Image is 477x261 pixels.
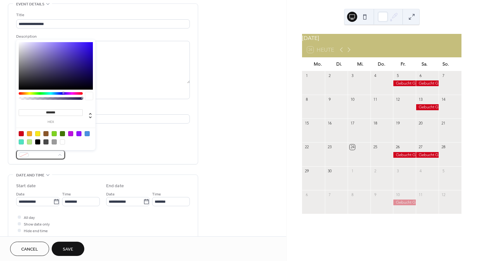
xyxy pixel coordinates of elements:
div: 30 [327,168,332,174]
span: Hide end time [24,228,48,234]
div: 15 [304,121,310,126]
div: 3 [350,73,355,78]
div: 8 [304,97,310,102]
div: #FFFFFF [60,139,65,144]
div: Gebucht Ganztags [393,152,416,158]
button: Save [52,242,84,256]
div: End date [106,183,124,189]
span: Show date only [24,221,50,228]
div: Location [16,107,189,113]
div: 9 [372,192,378,197]
span: Date [106,191,115,198]
span: Date and time [16,172,44,179]
div: 4 [372,73,378,78]
div: #4A4A4A [43,139,48,144]
div: 1 [350,168,355,174]
div: 21 [441,121,446,126]
div: 19 [395,121,401,126]
div: Gebucht Ganztags [416,104,439,110]
span: All day [24,214,35,221]
button: Cancel [10,242,49,256]
span: Cancel [21,246,38,253]
div: Sa. [414,58,435,71]
div: Gebucht Ganztags [393,200,416,205]
label: hex [19,120,83,124]
div: #9B9B9B [52,139,57,144]
div: 2 [372,168,378,174]
div: 18 [372,121,378,126]
span: Time [62,191,71,198]
span: Date [16,191,25,198]
div: #B8E986 [27,139,32,144]
div: 6 [418,73,423,78]
div: 7 [441,73,446,78]
div: Mo. [307,58,328,71]
div: 25 [372,144,378,150]
div: 2 [327,73,332,78]
div: #50E3C2 [19,139,24,144]
div: Mi. [350,58,371,71]
div: 26 [395,144,401,150]
div: 1 [304,73,310,78]
div: 28 [441,144,446,150]
div: 22 [304,144,310,150]
div: 12 [441,192,446,197]
div: 8 [350,192,355,197]
div: 12 [395,97,401,102]
div: #4A90E2 [85,131,90,136]
div: 17 [350,121,355,126]
div: 3 [395,168,401,174]
span: Event details [16,1,44,8]
div: 13 [418,97,423,102]
div: 27 [418,144,423,150]
div: 20 [418,121,423,126]
div: #7ED321 [52,131,57,136]
div: 24 [350,144,355,150]
div: Title [16,12,189,18]
div: 23 [327,144,332,150]
div: 6 [304,192,310,197]
div: 29 [304,168,310,174]
div: 16 [327,121,332,126]
div: Di. [328,58,350,71]
div: 10 [395,192,401,197]
div: So. [435,58,456,71]
span: Save [63,246,73,253]
div: #F8E71C [35,131,40,136]
span: Time [152,191,161,198]
div: Gebucht Ganztags [416,152,439,158]
div: 11 [372,97,378,102]
div: #417505 [60,131,65,136]
div: 10 [350,97,355,102]
div: 5 [395,73,401,78]
div: #9013FE [76,131,81,136]
div: 14 [441,97,446,102]
div: Gebucht Ganztags [393,80,416,86]
div: Start date [16,183,36,189]
div: 4 [418,168,423,174]
div: #F5A623 [27,131,32,136]
div: Gebucht Ganztags [416,80,439,86]
div: 7 [327,192,332,197]
div: #D0021B [19,131,24,136]
div: #000000 [35,139,40,144]
div: Fr. [392,58,414,71]
div: #8B572A [43,131,48,136]
div: 11 [418,192,423,197]
div: 5 [441,168,446,174]
div: [DATE] [302,34,461,42]
div: Description [16,33,189,40]
div: 9 [327,97,332,102]
div: #BD10E0 [68,131,73,136]
div: Do. [371,58,392,71]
